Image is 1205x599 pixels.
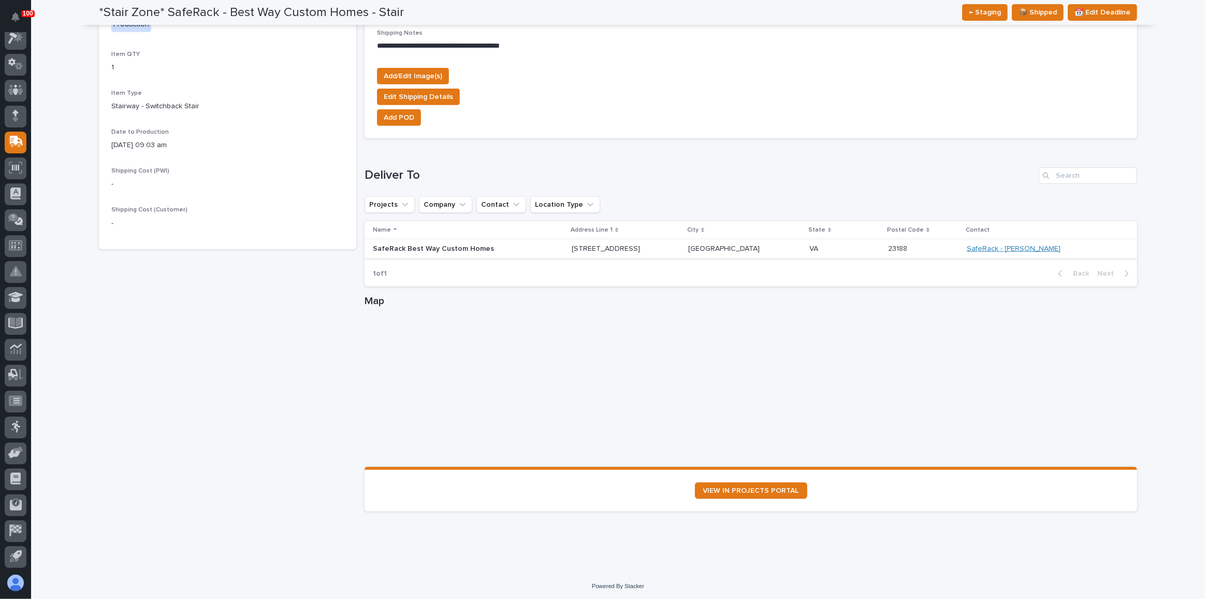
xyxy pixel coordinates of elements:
[377,68,449,84] button: Add/Edit Image(s)
[365,311,1137,467] iframe: Map
[111,179,344,190] p: -
[1039,167,1137,184] input: Search
[888,243,909,253] p: 23188
[373,245,554,253] p: SafeRack Best Way Custom Homes
[962,4,1008,21] button: ← Staging
[5,572,26,594] button: users-avatar
[703,487,799,494] span: VIEW IN PROJECTS PORTAL
[809,243,820,253] p: VA
[111,207,187,213] span: Shipping Cost (Customer)
[13,12,26,29] div: Notifications100
[572,245,680,253] p: [STREET_ADDRESS]
[1067,269,1089,278] span: Back
[1075,6,1130,19] span: 📆 Edit Deadline
[111,90,142,96] span: Item Type
[1019,6,1057,19] span: 📦 Shipped
[5,6,26,28] button: Notifications
[571,224,613,236] p: Address Line 1
[1068,4,1137,21] button: 📆 Edit Deadline
[384,70,442,82] span: Add/Edit Image(s)
[419,196,472,213] button: Company
[365,196,415,213] button: Projects
[111,129,169,135] span: Date to Production
[695,482,807,499] a: VIEW IN PROJECTS PORTAL
[373,224,391,236] p: Name
[1093,269,1137,278] button: Next
[1050,269,1093,278] button: Back
[688,243,762,253] p: [GEOGRAPHIC_DATA]
[111,101,344,112] p: Stairway - Switchback Stair
[365,261,395,287] p: 1 of 1
[377,30,423,36] span: Shipping Notes
[377,109,421,126] button: Add POD
[1012,4,1064,21] button: 📦 Shipped
[365,295,1137,307] h1: Map
[111,62,344,73] p: 1
[111,168,169,174] span: Shipping Cost (PWI)
[592,583,644,589] a: Powered By Stacker
[687,224,699,236] p: City
[111,140,344,151] p: [DATE] 09:03 am
[530,196,600,213] button: Location Type
[111,218,344,229] p: -
[23,10,33,17] p: 100
[365,239,1137,259] tr: SafeRack Best Way Custom Homes[STREET_ADDRESS][GEOGRAPHIC_DATA][GEOGRAPHIC_DATA] VAVA 2318823188 ...
[967,245,1061,253] a: SafeRack - [PERSON_NAME]
[365,168,1035,183] h1: Deliver To
[111,51,140,58] span: Item QTY
[887,224,924,236] p: Postal Code
[808,224,825,236] p: State
[377,89,460,105] button: Edit Shipping Details
[966,224,990,236] p: Contact
[476,196,526,213] button: Contact
[384,91,453,103] span: Edit Shipping Details
[384,111,414,124] span: Add POD
[99,5,404,20] h2: *Stair Zone* SafeRack - Best Way Custom Homes - Stair
[1097,269,1120,278] span: Next
[969,6,1001,19] span: ← Staging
